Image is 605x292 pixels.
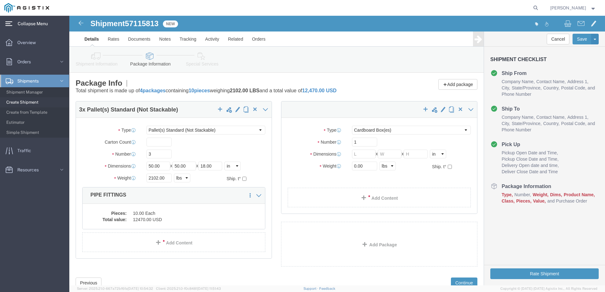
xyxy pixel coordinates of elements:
span: Simple Shipment [6,126,65,139]
span: Server: 2025.21.0-667a72bf6fa [77,287,153,290]
span: Collapse Menu [18,17,52,30]
span: Overview [17,36,40,49]
span: Christy Escalante [550,4,586,11]
span: Shipment Manager [6,86,65,99]
a: Orders [0,55,69,68]
a: Support [303,287,319,290]
a: Feedback [319,287,335,290]
span: Create from Template [6,106,65,119]
iframe: FS Legacy Container [69,16,605,285]
img: logo [4,3,49,13]
span: Resources [17,163,43,176]
a: Resources [0,163,69,176]
span: [DATE] 10:54:32 [128,287,153,290]
span: Estimator [6,116,65,129]
button: [PERSON_NAME] [550,4,596,12]
a: Traffic [0,144,69,157]
span: Orders [17,55,35,68]
span: Client: 2025.21.0-f0c8481 [156,287,221,290]
span: [DATE] 11:51:43 [197,287,221,290]
a: Overview [0,36,69,49]
a: Shipments [0,75,69,87]
span: Copyright © [DATE]-[DATE] Agistix Inc., All Rights Reserved [500,286,597,291]
span: Create Shipment [6,96,65,109]
span: Traffic [17,144,36,157]
span: Shipments [17,75,43,87]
